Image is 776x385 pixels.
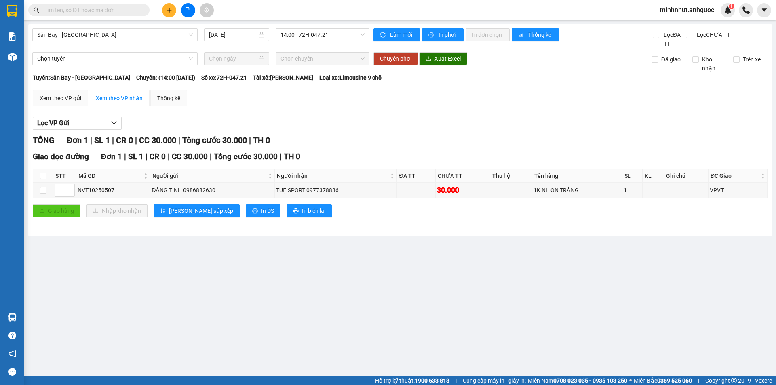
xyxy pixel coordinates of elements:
[724,6,732,14] img: icon-new-feature
[761,6,768,14] span: caret-down
[40,94,81,103] div: Xem theo VP gửi
[436,169,490,183] th: CHƯA TT
[293,208,299,215] span: printer
[729,4,734,9] sup: 1
[139,135,176,145] span: CC 30.000
[249,135,251,145] span: |
[168,152,170,161] span: |
[373,52,418,65] button: Chuyển phơi
[622,169,643,183] th: SL
[8,368,16,376] span: message
[698,376,699,385] span: |
[33,204,80,217] button: uploadGiao hàng
[711,171,759,180] span: ĐC Giao
[128,152,143,161] span: SL 1
[419,52,467,65] button: downloadXuất Excel
[181,3,195,17] button: file-add
[253,135,270,145] span: TH 0
[160,208,166,215] span: sort-ascending
[528,376,627,385] span: Miền Nam
[629,379,632,382] span: ⚪️
[532,169,622,183] th: Tên hàng
[37,53,193,65] span: Chọn tuyến
[200,3,214,17] button: aim
[124,152,126,161] span: |
[397,169,436,183] th: ĐÃ TT
[37,29,193,41] span: Sân Bay - Vũng Tàu
[518,32,525,38] span: bar-chart
[162,3,176,17] button: plus
[422,28,464,41] button: printerIn phơi
[277,171,389,180] span: Người nhận
[101,152,122,161] span: Đơn 1
[553,377,627,384] strong: 0708 023 035 - 0935 103 250
[533,186,620,195] div: 1K NILON TRẮNG
[466,28,510,41] button: In đơn chọn
[246,204,280,217] button: printerIn DS
[152,171,266,180] span: Người gửi
[757,3,771,17] button: caret-down
[660,30,685,48] span: Lọc ĐÃ TT
[33,152,89,161] span: Giao dọc đường
[253,73,313,82] span: Tài xế: [PERSON_NAME]
[157,94,180,103] div: Thống kê
[150,152,166,161] span: CR 0
[7,5,17,17] img: logo-vxr
[37,118,69,128] span: Lọc VP Gửi
[302,206,325,215] span: In biên lai
[634,376,692,385] span: Miền Bắc
[33,74,130,81] b: Tuyến: Sân Bay - [GEOGRAPHIC_DATA]
[8,32,17,41] img: solution-icon
[261,206,274,215] span: In DS
[145,152,148,161] span: |
[373,28,420,41] button: syncLàm mới
[8,313,17,322] img: warehouse-icon
[209,54,257,63] input: Chọn ngày
[8,332,16,339] span: question-circle
[740,55,764,64] span: Trên xe
[658,55,684,64] span: Đã giao
[172,152,208,161] span: CC 30.000
[135,135,137,145] span: |
[654,5,721,15] span: minhnhut.anhquoc
[284,152,300,161] span: TH 0
[116,135,133,145] span: CR 0
[657,377,692,384] strong: 0369 525 060
[439,30,457,39] span: In phơi
[710,186,766,195] div: VPVT
[437,185,489,196] div: 30.000
[319,73,382,82] span: Loại xe: Limousine 9 chỗ
[8,350,16,358] span: notification
[428,32,435,38] span: printer
[463,376,526,385] span: Cung cấp máy in - giấy in:
[624,186,641,195] div: 1
[434,54,461,63] span: Xuất Excel
[136,73,195,82] span: Chuyến: (14:00 [DATE])
[152,186,273,195] div: ĐĂNG TỊNH 0986882630
[204,7,209,13] span: aim
[280,53,365,65] span: Chọn chuyến
[185,7,191,13] span: file-add
[53,169,76,183] th: STT
[112,135,114,145] span: |
[86,204,148,217] button: downloadNhập kho nhận
[96,94,143,103] div: Xem theo VP nhận
[731,378,737,383] span: copyright
[426,56,431,62] span: download
[33,135,55,145] span: TỔNG
[78,171,142,180] span: Mã GD
[252,208,258,215] span: printer
[182,135,247,145] span: Tổng cước 30.000
[694,30,731,39] span: Lọc CHƯA TT
[643,169,664,183] th: KL
[78,186,149,195] div: NVT10250507
[33,117,122,130] button: Lọc VP Gửi
[76,183,150,198] td: NVT10250507
[90,135,92,145] span: |
[111,120,117,126] span: down
[742,6,750,14] img: phone-icon
[375,376,449,385] span: Hỗ trợ kỹ thuật:
[664,169,709,183] th: Ghi chú
[34,7,39,13] span: search
[44,6,140,15] input: Tìm tên, số ĐT hoặc mã đơn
